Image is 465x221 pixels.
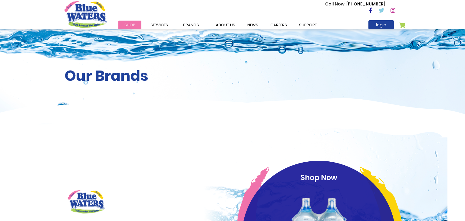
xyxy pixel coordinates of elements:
[368,20,394,29] a: login
[325,1,346,7] span: Call Now :
[118,21,141,29] a: Shop
[124,22,135,28] span: Shop
[144,21,174,29] a: Services
[64,1,107,28] a: store logo
[241,21,264,29] a: News
[253,172,384,183] p: Shop Now
[64,187,108,217] img: brand logo
[183,22,199,28] span: Brands
[325,1,385,7] p: [PHONE_NUMBER]
[210,21,241,29] a: about us
[64,67,401,85] h2: Our Brands
[264,21,293,29] a: careers
[177,21,205,29] a: Brands
[150,22,168,28] span: Services
[293,21,323,29] a: support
